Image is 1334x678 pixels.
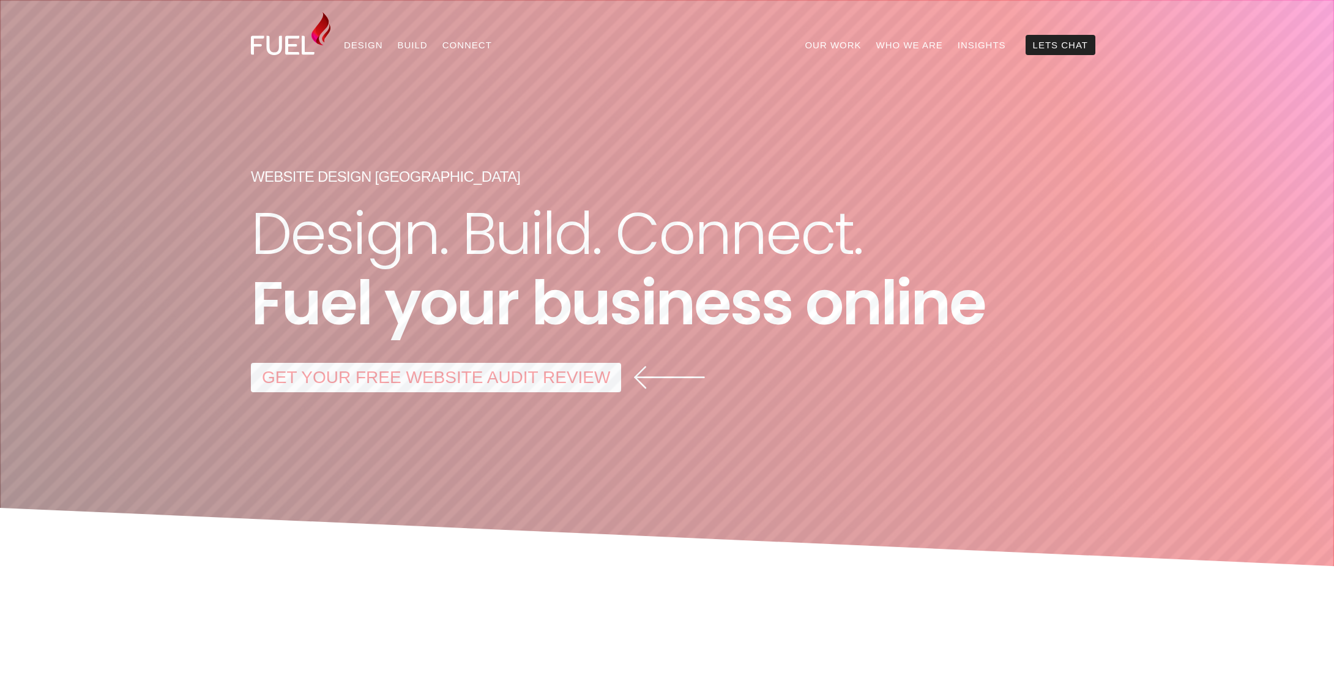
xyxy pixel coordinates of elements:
[337,35,390,55] a: Design
[869,35,950,55] a: Who We Are
[390,35,435,55] a: Build
[251,12,330,55] img: Fuel Design Ltd - Website design and development company in North Shore, Auckland
[435,35,499,55] a: Connect
[950,35,1013,55] a: Insights
[1026,35,1095,55] a: Lets Chat
[797,35,868,55] a: Our Work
